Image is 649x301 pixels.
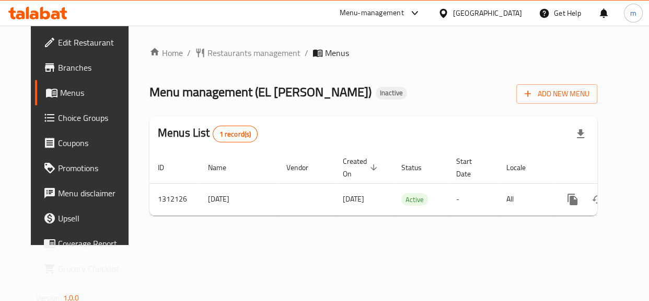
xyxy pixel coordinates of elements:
span: Restaurants management [207,47,300,59]
span: Status [401,161,435,174]
span: [DATE] [343,192,364,206]
a: Menus [35,80,139,105]
nav: breadcrumb [149,47,597,59]
a: Home [149,47,183,59]
span: Created On [343,155,380,180]
button: Change Status [585,187,610,212]
span: Coupons [58,137,131,149]
span: Branches [58,61,131,74]
span: Menus [60,86,131,99]
div: Menu-management [340,7,404,19]
span: Grocery Checklist [58,262,131,275]
a: Branches [35,55,139,80]
span: Add New Menu [525,87,589,101]
span: Upsell [58,212,131,225]
span: Start Date [456,155,485,180]
td: - [448,183,498,215]
span: Menu disclaimer [58,187,131,199]
a: Grocery Checklist [35,256,139,281]
span: Vendor [286,161,322,174]
span: 1 record(s) [213,129,258,139]
td: 1312126 [149,183,200,215]
span: Coverage Report [58,237,131,250]
span: Choice Groups [58,112,131,124]
li: / [305,47,308,59]
a: Menu disclaimer [35,181,139,206]
span: Edit Restaurant [58,36,131,49]
li: / [187,47,191,59]
span: Active [401,194,428,206]
div: [GEOGRAPHIC_DATA] [453,7,522,19]
span: Menus [325,47,349,59]
span: Promotions [58,162,131,174]
span: Locale [506,161,539,174]
a: Coverage Report [35,231,139,256]
div: Inactive [376,87,407,99]
span: Name [208,161,240,174]
a: Choice Groups [35,105,139,130]
h2: Menus List [158,125,258,142]
td: [DATE] [200,183,278,215]
span: ID [158,161,178,174]
button: more [560,187,585,212]
span: m [630,7,636,19]
span: Inactive [376,88,407,97]
a: Edit Restaurant [35,30,139,55]
td: All [498,183,552,215]
a: Restaurants management [195,47,300,59]
a: Upsell [35,206,139,231]
a: Coupons [35,130,139,155]
span: Menu management ( EL [PERSON_NAME] ) [149,80,372,104]
div: Total records count [213,126,258,142]
div: Export file [568,121,593,147]
button: Add New Menu [516,84,597,104]
a: Promotions [35,155,139,181]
